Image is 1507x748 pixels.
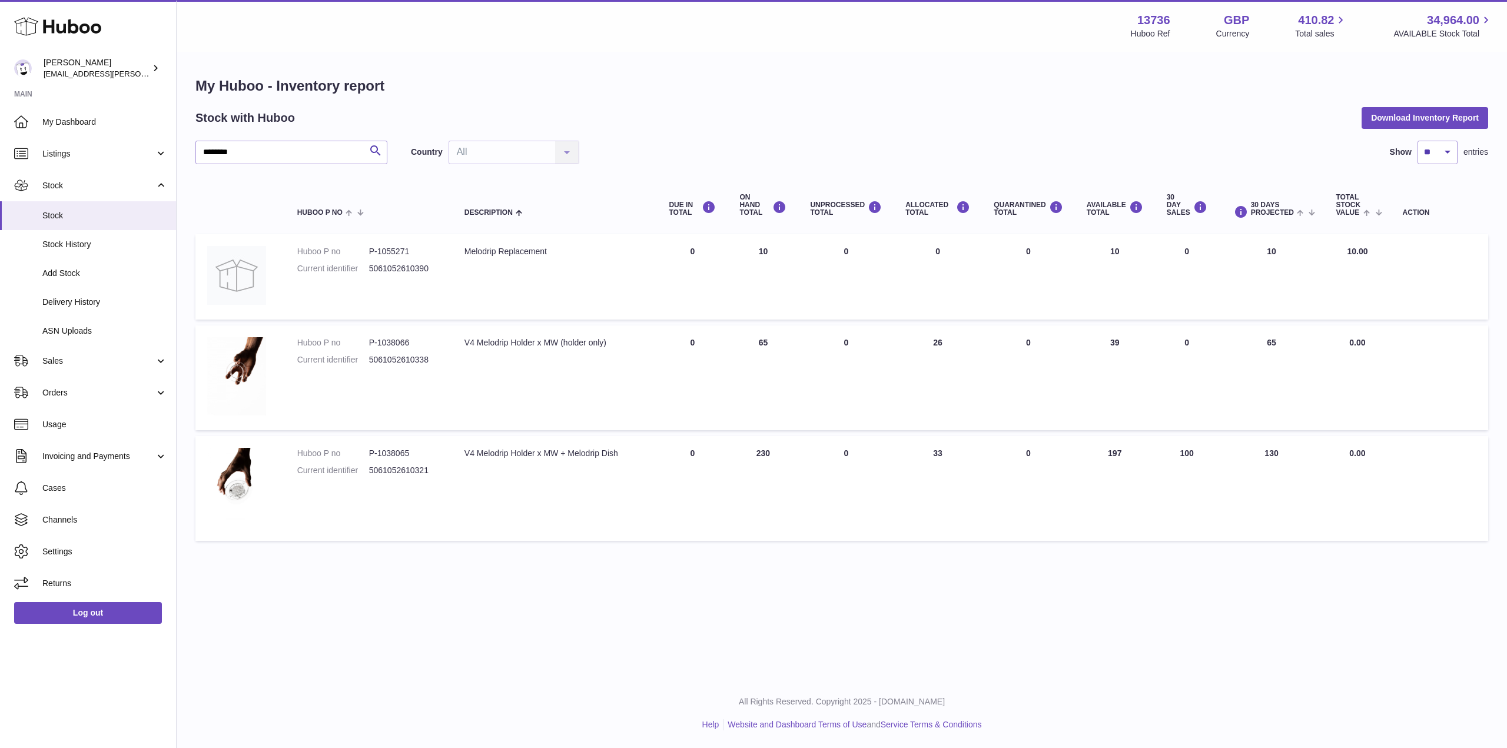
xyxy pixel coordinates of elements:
span: ASN Uploads [42,325,167,337]
label: Country [411,147,443,158]
td: 26 [894,325,982,430]
span: [EMAIL_ADDRESS][PERSON_NAME][DOMAIN_NAME] [44,69,236,78]
span: Orders [42,387,155,398]
span: My Dashboard [42,117,167,128]
span: 0.00 [1349,338,1365,347]
div: Currency [1216,28,1250,39]
span: Listings [42,148,155,159]
img: product image [207,337,266,415]
span: Usage [42,419,167,430]
span: 0 [1026,448,1031,458]
img: product image [207,448,266,526]
a: Help [702,720,719,729]
dt: Huboo P no [297,337,369,348]
td: 39 [1075,325,1155,430]
dt: Huboo P no [297,448,369,459]
div: DUE IN TOTAL [669,201,716,217]
span: 10.00 [1347,247,1367,256]
span: 0.00 [1349,448,1365,458]
td: 0 [894,234,982,320]
span: Settings [42,546,167,557]
td: 0 [798,234,894,320]
td: 0 [1155,325,1219,430]
td: 10 [1075,234,1155,320]
a: 34,964.00 AVAILABLE Stock Total [1393,12,1493,39]
span: Channels [42,514,167,526]
li: and [723,719,981,730]
label: Show [1390,147,1412,158]
span: 0 [1026,338,1031,347]
span: AVAILABLE Stock Total [1393,28,1493,39]
td: 33 [894,436,982,541]
td: 0 [798,325,894,430]
img: product image [207,246,266,305]
dd: P-1038065 [369,448,441,459]
div: Action [1403,209,1476,217]
span: Stock [42,180,155,191]
td: 130 [1219,436,1325,541]
div: UNPROCESSED Total [810,201,882,217]
div: QUARANTINED Total [994,201,1063,217]
h1: My Huboo - Inventory report [195,77,1488,95]
span: 0 [1026,247,1031,256]
td: 230 [728,436,798,541]
div: ALLOCATED Total [905,201,970,217]
span: Stock History [42,239,167,250]
span: Description [464,209,513,217]
strong: 13736 [1137,12,1170,28]
a: Website and Dashboard Terms of Use [728,720,867,729]
a: 410.82 Total sales [1295,12,1347,39]
span: Returns [42,578,167,589]
td: 0 [798,436,894,541]
dd: P-1038066 [369,337,441,348]
span: Sales [42,355,155,367]
dd: 5061052610338 [369,354,441,365]
span: Total stock value [1336,194,1360,217]
dd: 5061052610390 [369,263,441,274]
span: 410.82 [1298,12,1334,28]
div: Huboo Ref [1131,28,1170,39]
div: Melodrip Replacement [464,246,646,257]
td: 197 [1075,436,1155,541]
div: V4 Melodrip Holder x MW + Melodrip Dish [464,448,646,459]
span: Invoicing and Payments [42,451,155,462]
div: [PERSON_NAME] [44,57,150,79]
span: 30 DAYS PROJECTED [1251,201,1294,217]
td: 10 [728,234,798,320]
img: horia@orea.uk [14,59,32,77]
dd: P-1055271 [369,246,441,257]
span: Total sales [1295,28,1347,39]
dt: Current identifier [297,354,369,365]
td: 0 [657,234,728,320]
a: Log out [14,602,162,623]
dt: Current identifier [297,465,369,476]
span: Stock [42,210,167,221]
button: Download Inventory Report [1362,107,1488,128]
td: 0 [657,436,728,541]
td: 10 [1219,234,1325,320]
td: 100 [1155,436,1219,541]
p: All Rights Reserved. Copyright 2025 - [DOMAIN_NAME] [186,696,1498,707]
div: ON HAND Total [739,194,786,217]
span: entries [1463,147,1488,158]
span: Huboo P no [297,209,343,217]
td: 0 [657,325,728,430]
dt: Huboo P no [297,246,369,257]
a: Service Terms & Conditions [881,720,982,729]
dt: Current identifier [297,263,369,274]
dd: 5061052610321 [369,465,441,476]
strong: GBP [1224,12,1249,28]
span: Add Stock [42,268,167,279]
div: 30 DAY SALES [1167,194,1207,217]
h2: Stock with Huboo [195,110,295,126]
div: V4 Melodrip Holder x MW (holder only) [464,337,646,348]
td: 0 [1155,234,1219,320]
span: Cases [42,483,167,494]
td: 65 [1219,325,1325,430]
div: AVAILABLE Total [1087,201,1143,217]
span: Delivery History [42,297,167,308]
td: 65 [728,325,798,430]
span: 34,964.00 [1427,12,1479,28]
